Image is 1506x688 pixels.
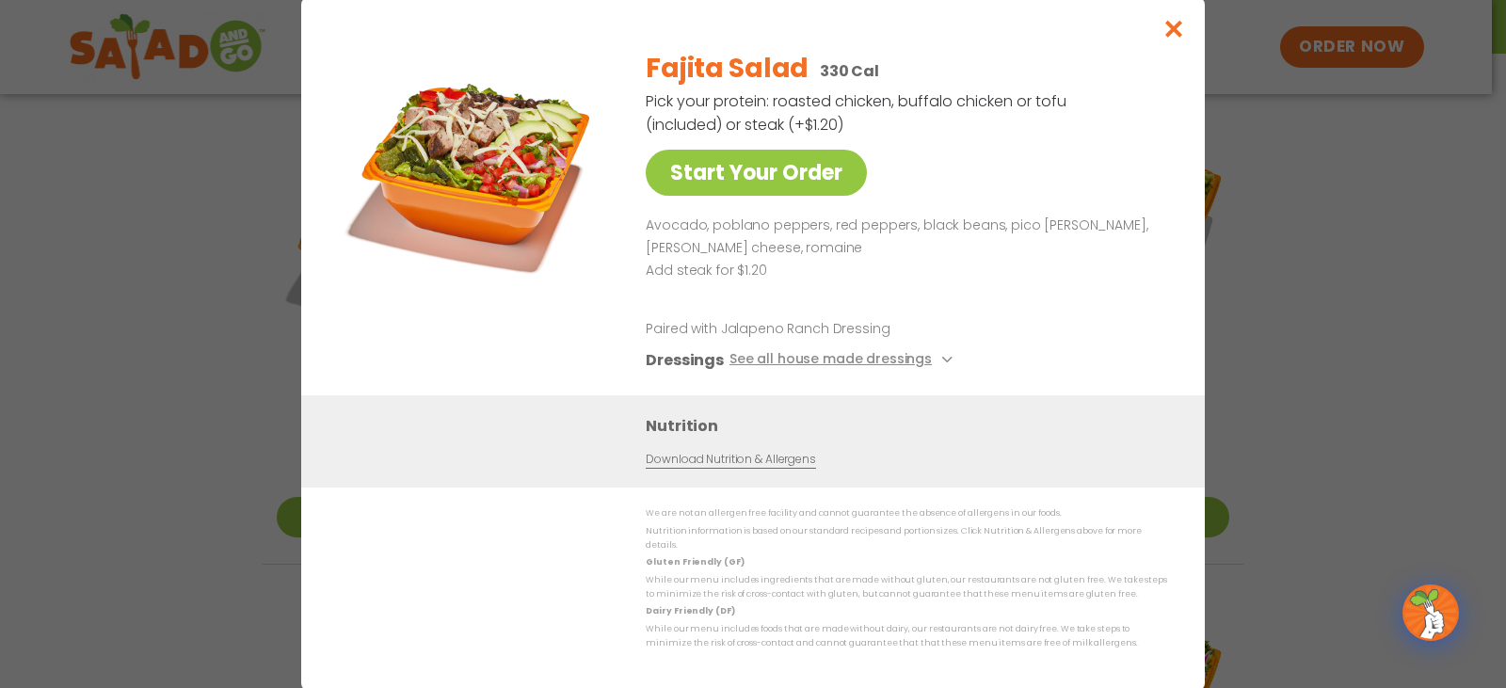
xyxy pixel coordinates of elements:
img: wpChatIcon [1404,586,1457,639]
h2: Fajita Salad [646,49,809,88]
p: Pick your protein: roasted chicken, buffalo chicken or tofu (included) or steak (+$1.20) [646,89,1069,136]
h3: Nutrition [646,414,1177,438]
p: While our menu includes foods that are made without dairy, our restaurants are not dairy free. We... [646,621,1167,650]
p: Paired with Jalapeno Ranch Dressing [646,319,994,339]
h3: Dressings [646,348,724,372]
p: Nutrition information is based on our standard recipes and portion sizes. Click Nutrition & Aller... [646,524,1167,553]
a: Download Nutrition & Allergens [646,451,815,469]
button: See all house made dressings [729,348,958,372]
strong: Dairy Friendly (DF) [646,605,734,616]
p: Add steak for $1.20 [646,260,1160,282]
p: 330 Cal [820,59,879,83]
a: Start Your Order [646,150,867,196]
strong: Gluten Friendly (GF) [646,556,744,568]
p: Avocado, poblano peppers, red peppers, black beans, pico [PERSON_NAME], [PERSON_NAME] cheese, rom... [646,215,1160,260]
p: While our menu includes ingredients that are made without gluten, our restaurants are not gluten ... [646,573,1167,602]
p: We are not an allergen free facility and cannot guarantee the absence of allergens in our foods. [646,506,1167,520]
img: Featured product photo for Fajita Salad [344,35,607,298]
